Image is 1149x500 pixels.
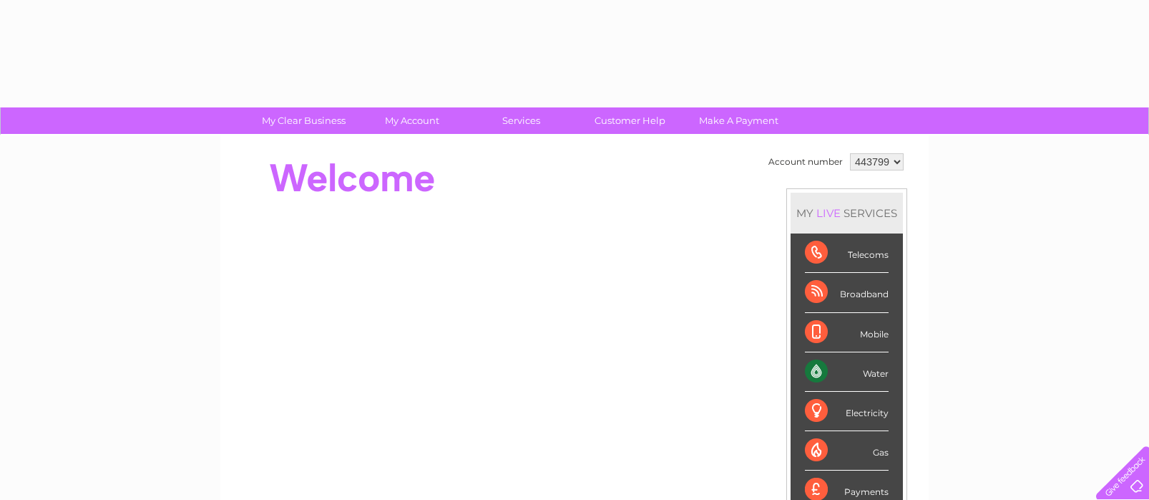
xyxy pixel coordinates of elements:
div: Electricity [805,392,889,431]
div: Mobile [805,313,889,352]
div: Gas [805,431,889,471]
div: MY SERVICES [791,193,903,234]
a: Services [462,107,580,134]
a: Customer Help [571,107,689,134]
a: My Account [353,107,471,134]
a: My Clear Business [245,107,363,134]
div: Broadband [805,273,889,312]
td: Account number [765,150,846,174]
a: Make A Payment [680,107,798,134]
div: Water [805,352,889,392]
div: Telecoms [805,234,889,273]
div: LIVE [813,206,844,220]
